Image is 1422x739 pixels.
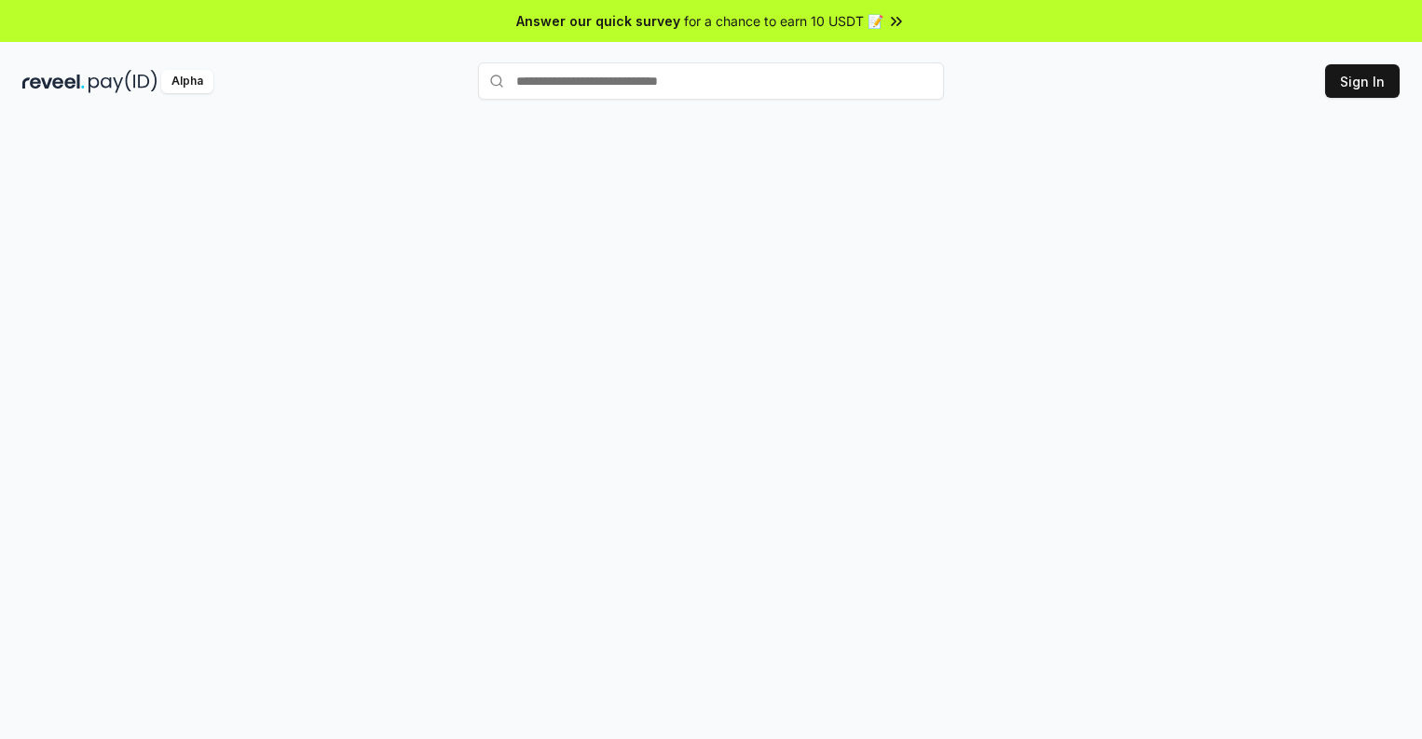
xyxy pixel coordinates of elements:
[1325,64,1400,98] button: Sign In
[89,70,157,93] img: pay_id
[684,11,883,31] span: for a chance to earn 10 USDT 📝
[161,70,213,93] div: Alpha
[516,11,680,31] span: Answer our quick survey
[22,70,85,93] img: reveel_dark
